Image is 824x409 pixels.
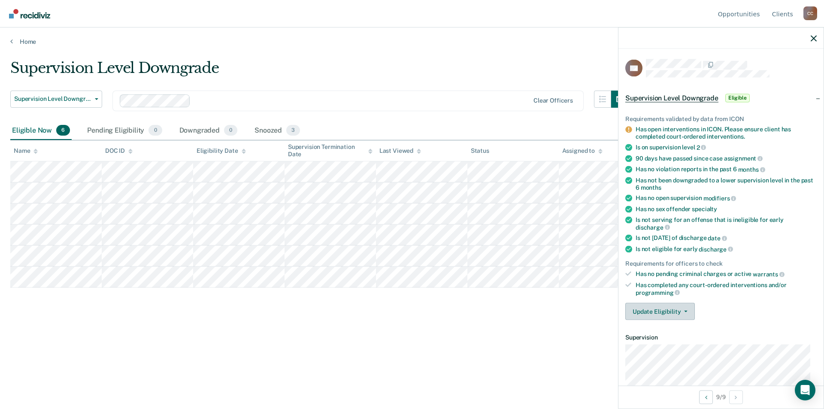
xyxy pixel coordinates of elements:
div: Open Intercom Messenger [795,380,815,400]
div: Supervision Termination Date [288,143,373,158]
div: Supervision Level DowngradeEligible [618,84,824,112]
span: assignment [724,155,763,162]
div: Pending Eligibility [85,121,164,140]
div: Status [471,147,489,155]
div: Clear officers [533,97,573,104]
div: Has not been downgraded to a lower supervision level in the past 6 [636,176,817,191]
span: programming [636,289,680,296]
img: Recidiviz [9,9,50,18]
div: Has no violation reports in the past 6 [636,166,817,173]
span: Supervision Level Downgrade [14,95,91,103]
span: discharge [699,245,733,252]
div: Supervision Level Downgrade [10,59,628,84]
span: 0 [224,125,237,136]
div: 90 days have passed since case [636,155,817,162]
span: 2 [697,144,706,151]
span: warrants [753,271,785,278]
div: Last Viewed [379,147,421,155]
span: 3 [286,125,300,136]
div: Is not serving for an offense that is ineligible for early [636,216,817,230]
div: Eligibility Date [197,147,246,155]
div: Has no sex offender [636,205,817,212]
div: Snoozed [253,121,302,140]
div: Downgraded [178,121,239,140]
div: Is not [DATE] of discharge [636,234,817,242]
div: Assigned to [562,147,603,155]
span: modifiers [703,195,736,202]
span: date [708,235,727,242]
span: 6 [56,125,70,136]
div: Is on supervision level [636,143,817,151]
a: Home [10,38,814,45]
div: Requirements validated by data from ICON [625,115,817,122]
button: Profile dropdown button [803,6,817,20]
div: Eligible Now [10,121,72,140]
button: Previous Opportunity [699,390,713,404]
div: Has no open supervision [636,194,817,202]
div: Has no pending criminal charges or active [636,270,817,278]
dt: Supervision [625,334,817,341]
button: Update Eligibility [625,303,695,320]
span: 0 [148,125,162,136]
span: specialty [692,205,717,212]
span: discharge [636,224,670,230]
div: Has completed any court-ordered interventions and/or [636,281,817,296]
span: Eligible [725,94,750,102]
div: Requirements for officers to check [625,260,817,267]
span: months [738,166,765,173]
div: Is not eligible for early [636,245,817,253]
div: C C [803,6,817,20]
div: 9 / 9 [618,385,824,408]
div: Has open interventions in ICON. Please ensure client has completed court-ordered interventions. [636,126,817,140]
button: Next Opportunity [729,390,743,404]
div: Name [14,147,38,155]
div: DOC ID [105,147,133,155]
span: months [641,184,661,191]
span: Supervision Level Downgrade [625,94,718,102]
